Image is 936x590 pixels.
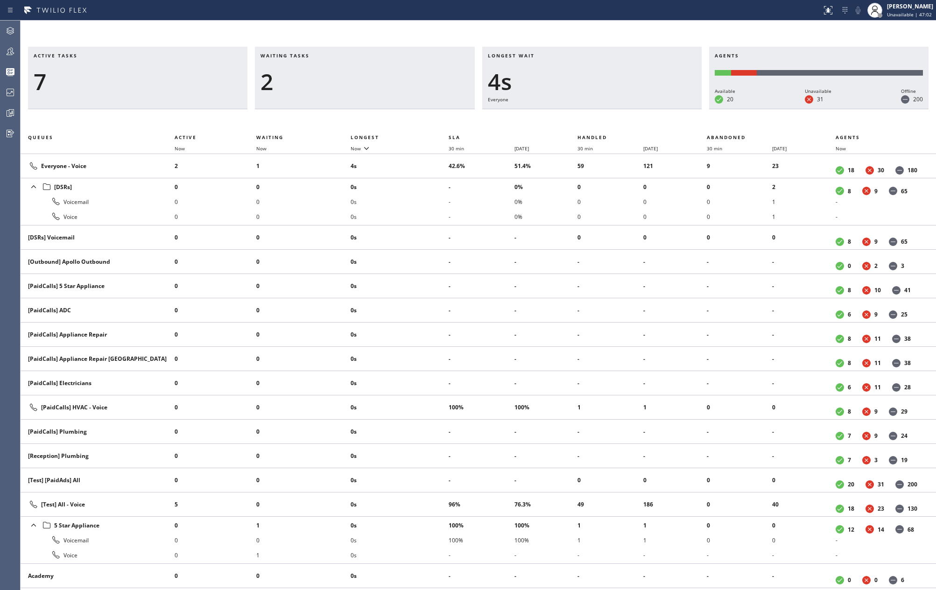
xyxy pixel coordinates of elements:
li: - [449,209,514,224]
li: 0 [175,424,256,439]
span: Active [175,134,197,140]
dt: Offline [901,95,909,104]
li: 1 [577,518,643,533]
li: 0 [707,230,773,245]
li: 0s [351,254,449,269]
dd: 9 [874,432,878,440]
dd: 31 [817,95,823,103]
li: 0 [256,327,351,342]
dd: 38 [904,335,911,343]
li: 0% [514,179,578,194]
div: Available [715,87,735,95]
dd: 18 [848,505,854,513]
li: 0 [175,376,256,391]
li: - [514,473,578,488]
div: Available: 20 [715,70,732,76]
dd: 23 [878,505,884,513]
dd: 25 [901,310,908,318]
li: - [707,254,773,269]
li: 0 [707,518,773,533]
dt: Offline [889,262,897,270]
li: 0 [256,230,351,245]
dd: 11 [874,383,881,391]
li: - [772,424,836,439]
span: Waiting [256,134,283,140]
div: [Reception] Plumbing [28,452,167,460]
li: 0s [351,209,449,224]
div: Voicemail [28,196,167,207]
li: 0 [772,518,836,533]
div: Unavailable: 31 [731,70,757,76]
li: 0 [577,194,643,209]
div: Everyone [488,95,696,104]
li: - [514,303,578,318]
dd: 7 [848,432,851,440]
li: 0 [256,473,351,488]
li: 76.3% [514,497,578,512]
div: Offline: 200 [757,70,923,76]
span: Longest wait [488,52,535,59]
dt: Available [836,432,844,440]
li: - [772,279,836,294]
li: 0 [256,194,351,209]
li: - [577,449,643,464]
li: 0 [707,497,773,512]
li: - [707,351,773,366]
li: - [643,327,707,342]
li: 0 [175,351,256,366]
dt: Unavailable [862,383,871,392]
li: 0% [514,209,578,224]
dt: Available [836,383,844,392]
li: - [643,449,707,464]
span: [DATE] [514,145,529,152]
dt: Available [836,187,844,195]
dd: 200 [908,480,917,488]
dd: 9 [874,238,878,246]
span: Active tasks [34,52,77,59]
li: 2 [772,179,836,194]
li: 96% [449,497,514,512]
dt: Offline [895,480,904,489]
dd: 180 [908,166,917,174]
li: 1 [256,159,351,174]
dt: Available [836,505,844,513]
li: 51.4% [514,159,578,174]
dt: Unavailable [866,505,874,513]
li: - [514,424,578,439]
li: 42.6% [449,159,514,174]
div: [PaidCalls] Appliance Repair [GEOGRAPHIC_DATA] [28,355,167,363]
dt: Available [836,407,844,416]
dd: 65 [901,187,908,195]
li: 0 [175,473,256,488]
dt: Unavailable [862,310,871,319]
div: [PaidCalls] Electricians [28,379,167,387]
li: - [707,449,773,464]
li: 0 [175,303,256,318]
dt: Offline [892,359,901,367]
li: 0s [351,497,449,512]
li: - [449,279,514,294]
li: 0 [256,449,351,464]
dd: 65 [901,238,908,246]
div: [Outbound] Apollo Outbound [28,258,167,266]
li: - [449,179,514,194]
li: 0s [351,279,449,294]
li: 0s [351,376,449,391]
li: - [643,424,707,439]
dt: Offline [895,166,904,175]
li: 0 [707,194,773,209]
div: Unavailable [805,87,831,95]
li: 186 [643,497,707,512]
li: 40 [772,497,836,512]
li: 1 [772,194,836,209]
li: 0 [256,279,351,294]
li: - [577,254,643,269]
span: [DATE] [643,145,658,152]
div: [DSRs] Voicemail [28,233,167,241]
li: 0s [351,424,449,439]
li: 0 [256,179,351,194]
li: - [772,351,836,366]
span: Now [175,145,185,152]
li: 0s [351,351,449,366]
li: 121 [643,159,707,174]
